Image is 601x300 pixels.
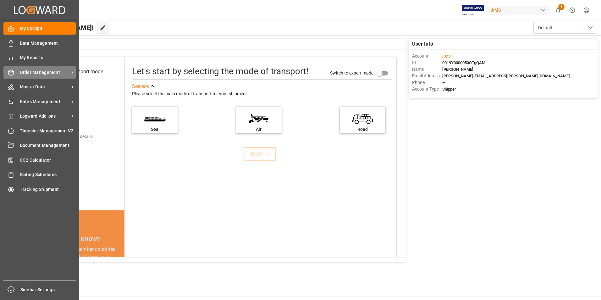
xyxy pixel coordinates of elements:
[3,22,76,35] a: My Cockpit
[135,126,174,133] div: Sea
[20,40,76,47] span: Data Management
[132,83,149,90] div: See less
[440,74,570,78] span: : [PERSON_NAME][EMAIL_ADDRESS][PERSON_NAME][DOMAIN_NAME]
[538,25,552,31] span: Default
[20,171,76,178] span: Sailing Schedules
[441,54,451,58] span: JIMS
[3,52,76,64] a: My Reports
[20,54,76,61] span: My Reports
[412,86,440,92] span: Account Type
[132,90,392,98] div: Please select the main mode of transport for your shipment.
[412,79,440,86] span: Phone
[412,53,440,59] span: Account
[20,142,76,149] span: Document Management
[488,6,549,15] div: JIMS
[20,128,76,134] span: Timeslot Management V2
[53,133,93,140] div: Add shipping details
[251,150,270,158] div: NEXT
[116,246,124,291] button: next slide / item
[239,126,278,133] div: Air
[3,154,76,166] a: CO2 Calculator
[412,73,440,79] span: Email Address
[20,286,77,293] span: Sidebar Settings
[3,125,76,137] a: Timeslot Management V2
[440,87,456,92] span: : Shipper
[3,183,76,195] a: Tracking Shipment
[412,40,433,48] span: User Info
[533,22,596,34] button: open menu
[343,126,382,133] div: Road
[440,80,445,85] span: : —
[20,113,69,119] span: Logward Add-ons
[330,70,373,75] span: Switch to expert mode
[20,157,76,164] span: CO2 Calculator
[440,67,473,72] span: : [PERSON_NAME]
[20,25,76,32] span: My Cockpit
[3,37,76,49] a: Data Management
[20,98,69,105] span: Rates Management
[565,3,579,17] button: Help Center
[412,59,440,66] span: Id
[132,65,308,78] div: Let's start by selecting the mode of transport!
[412,66,440,73] span: Name
[462,5,484,16] img: Exertis%20JAM%20-%20Email%20Logo.jpg_1722504956.jpg
[26,22,94,34] span: Hello [PERSON_NAME]!
[488,4,551,16] button: JIMS
[558,4,565,10] span: 3
[3,169,76,181] a: Sailing Schedules
[551,3,565,17] button: show 3 new notifications
[20,84,69,90] span: Master Data
[20,186,76,193] span: Tracking Shipment
[440,60,485,65] span: : 0019Y0000050OTgQAM
[440,54,451,58] span: :
[3,139,76,152] a: Document Management
[245,147,276,161] button: NEXT
[20,69,69,76] span: Order Management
